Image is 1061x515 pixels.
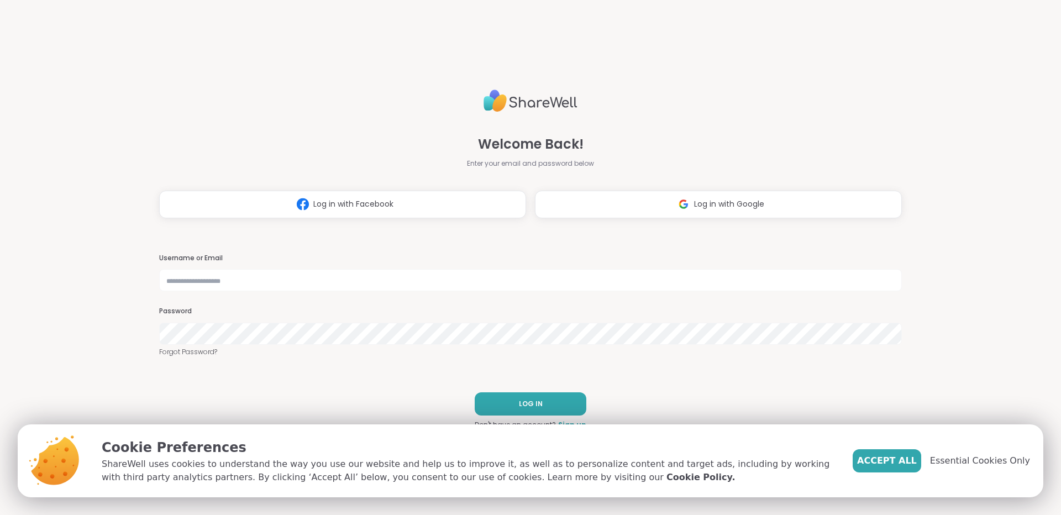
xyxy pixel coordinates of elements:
span: Enter your email and password below [467,159,594,169]
span: Accept All [857,454,917,467]
span: Log in with Google [694,198,764,210]
h3: Username or Email [159,254,902,263]
button: Log in with Facebook [159,191,526,218]
span: Don't have an account? [475,420,556,430]
button: LOG IN [475,392,586,416]
button: Accept All [853,449,921,472]
img: ShareWell Logo [484,85,577,117]
p: ShareWell uses cookies to understand the way you use our website and help us to improve it, as we... [102,458,835,484]
a: Sign up [558,420,586,430]
span: Log in with Facebook [313,198,393,210]
img: ShareWell Logomark [673,194,694,214]
a: Forgot Password? [159,347,902,357]
p: Cookie Preferences [102,438,835,458]
span: Essential Cookies Only [930,454,1030,467]
span: LOG IN [519,399,543,409]
img: ShareWell Logomark [292,194,313,214]
span: Welcome Back! [478,134,584,154]
h3: Password [159,307,902,316]
a: Cookie Policy. [666,471,735,484]
button: Log in with Google [535,191,902,218]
